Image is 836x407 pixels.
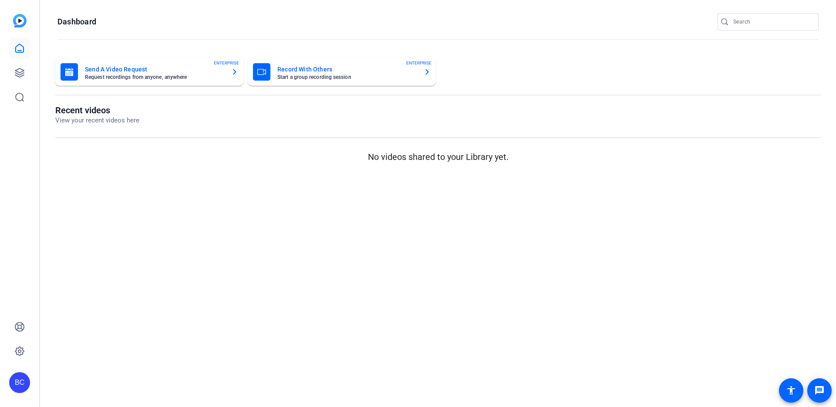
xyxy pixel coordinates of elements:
mat-icon: message [814,385,825,396]
mat-card-title: Send A Video Request [85,64,224,75]
span: ENTERPRISE [214,60,239,66]
mat-card-title: Record With Others [277,64,417,75]
p: View your recent videos here [55,115,139,125]
input: Search [733,17,812,27]
mat-card-subtitle: Request recordings from anyone, anywhere [85,75,224,80]
h1: Dashboard [57,17,96,27]
mat-icon: accessibility [786,385,796,396]
p: No videos shared to your Library yet. [55,150,821,163]
span: ENTERPRISE [406,60,431,66]
img: blue-gradient.svg [13,14,27,27]
mat-card-subtitle: Start a group recording session [277,75,417,80]
button: Send A Video RequestRequest recordings from anyone, anywhereENTERPRISE [55,58,243,86]
button: Record With OthersStart a group recording sessionENTERPRISE [248,58,436,86]
div: BC [9,372,30,393]
h1: Recent videos [55,105,139,115]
